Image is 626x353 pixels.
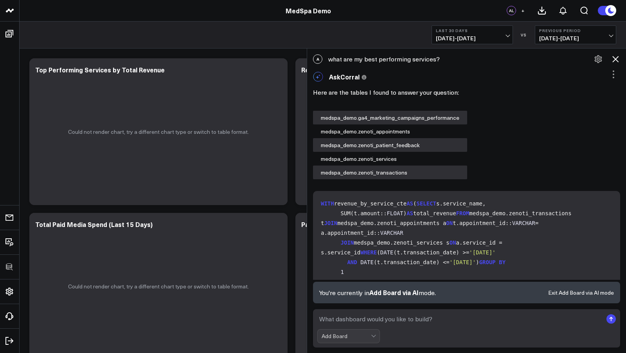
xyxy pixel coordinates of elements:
[407,200,413,207] span: AS
[360,249,377,256] span: WHERE
[35,220,153,229] div: Total Paid Media Spend (Last 15 Days)
[321,199,615,326] code: revenue_by_service_cte ( s.service_name, SUM(t.amount:: ) total_revenue medspa_demo.zenoti_transa...
[518,6,527,15] button: +
[436,28,509,33] b: Last 30 Days
[507,6,516,15] div: AL
[324,220,337,226] span: JOIN
[313,138,467,152] div: medspa_demo.zenoti_patient_feedback
[307,50,626,68] div: what are my best performing services?
[535,25,616,44] button: Previous Period[DATE]-[DATE]
[539,28,612,33] b: Previous Period
[319,288,436,297] p: You're currently in mode.
[446,220,453,226] span: ON
[369,288,419,297] span: Add Board via AI
[469,249,495,256] span: '[DATE]'
[301,220,419,229] div: Paid Media Spend by Channel (Weekly)
[35,65,165,74] div: Top Performing Services by Total Revenue
[321,200,334,207] span: WITH
[539,35,612,41] span: [DATE] - [DATE]
[407,210,413,216] span: AS
[286,6,331,15] a: MedSpa Demo
[548,290,614,295] button: Exit Add Board via AI mode
[387,210,403,216] span: FLOAT
[334,279,351,285] span: ORDER
[416,200,436,207] span: SELECT
[313,166,467,179] div: medspa_demo.zenoti_transactions
[450,240,456,246] span: ON
[301,65,435,74] div: Revenue from Paid Media Campaigns (Daily)
[436,35,509,41] span: [DATE] - [DATE]
[68,129,249,135] p: Could not render chart, try a different chart type or switch to table format.
[329,72,360,81] span: AskCorral
[479,259,496,265] span: GROUP
[456,210,469,216] span: FROM
[517,32,531,37] div: VS
[313,111,467,124] div: medspa_demo.ga4_marketing_campaigns_performance
[512,220,535,226] span: VARCHAR
[380,249,394,256] span: DATE
[341,269,344,275] span: 1
[450,259,476,265] span: '[DATE]'
[341,240,354,246] span: JOIN
[521,8,525,13] span: +
[354,279,360,285] span: BY
[313,152,467,166] div: medspa_demo.zenoti_services
[313,54,322,64] span: A
[313,124,467,138] div: medspa_demo.zenoti_appointments
[322,333,371,339] div: Add Board
[360,259,374,265] span: DATE
[499,259,505,265] span: BY
[313,88,620,97] p: Here are the tables I found to answer your question:
[347,259,357,265] span: AND
[432,25,513,44] button: Last 30 Days[DATE]-[DATE]
[68,283,249,290] p: Could not render chart, try a different chart type or switch to table format.
[380,230,403,236] span: VARCHAR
